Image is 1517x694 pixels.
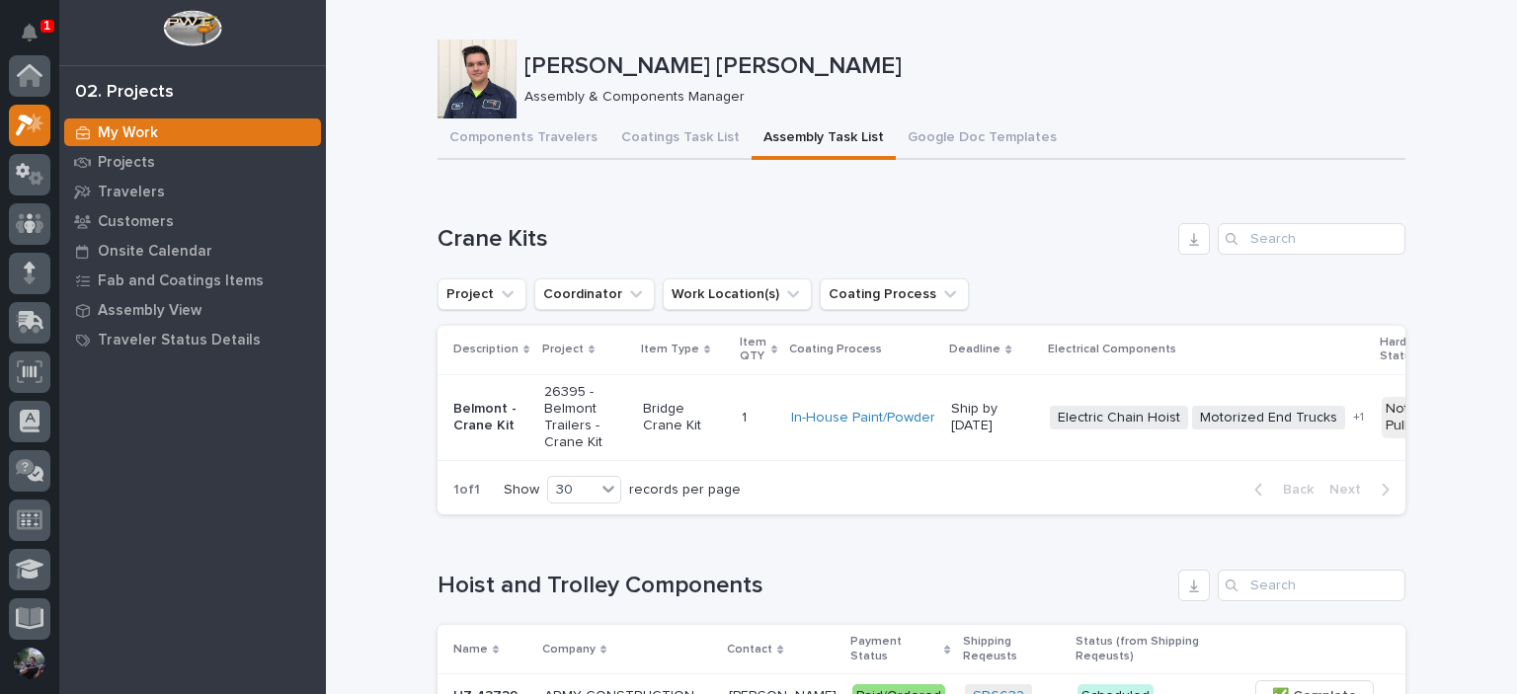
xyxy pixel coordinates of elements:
[59,117,326,147] a: My Work
[59,236,326,266] a: Onsite Calendar
[438,572,1170,600] h1: Hoist and Trolley Components
[75,82,174,104] div: 02. Projects
[1050,406,1188,430] span: Electric Chain Hoist
[524,52,1397,81] p: [PERSON_NAME] [PERSON_NAME]
[438,466,496,514] p: 1 of 1
[438,278,526,310] button: Project
[789,339,882,360] p: Coating Process
[98,213,174,231] p: Customers
[98,154,155,172] p: Projects
[59,325,326,354] a: Traveler Status Details
[1382,397,1443,438] div: Not Pulled
[25,24,50,55] div: Notifications1
[1218,223,1405,255] input: Search
[791,410,935,426] a: In-House Paint/Powder
[1048,339,1176,360] p: Electrical Components
[963,631,1065,667] p: Shipping Reqeusts
[629,482,741,499] p: records per page
[1329,481,1373,499] span: Next
[850,631,939,667] p: Payment Status
[1321,481,1405,499] button: Next
[98,243,212,261] p: Onsite Calendar
[609,118,752,160] button: Coatings Task List
[1380,332,1434,368] p: Hardware Status
[98,124,158,142] p: My Work
[98,302,201,320] p: Assembly View
[643,401,726,434] p: Bridge Crane Kit
[752,118,896,160] button: Assembly Task List
[951,401,1034,434] p: Ship by [DATE]
[542,339,584,360] p: Project
[9,643,50,684] button: users-avatar
[742,406,751,426] p: 1
[1076,631,1234,667] p: Status (from Shipping Reqeusts)
[438,118,609,160] button: Components Travelers
[453,339,519,360] p: Description
[542,639,596,660] p: Company
[59,295,326,325] a: Assembly View
[98,332,261,349] p: Traveler Status Details
[504,482,539,499] p: Show
[59,147,326,177] a: Projects
[534,278,655,310] button: Coordinator
[453,401,528,434] p: Belmont - Crane Kit
[453,639,488,660] p: Name
[9,12,50,53] button: Notifications
[740,332,766,368] p: Item QTY
[1238,481,1321,499] button: Back
[820,278,969,310] button: Coating Process
[548,480,596,501] div: 30
[438,225,1170,254] h1: Crane Kits
[43,19,50,33] p: 1
[59,206,326,236] a: Customers
[1271,481,1314,499] span: Back
[98,272,264,290] p: Fab and Coatings Items
[949,339,1000,360] p: Deadline
[727,639,772,660] p: Contact
[1218,570,1405,601] input: Search
[98,184,165,201] p: Travelers
[544,384,627,450] p: 26395 - Belmont Trailers - Crane Kit
[663,278,812,310] button: Work Location(s)
[1192,406,1345,430] span: Motorized End Trucks
[163,10,221,46] img: Workspace Logo
[896,118,1069,160] button: Google Doc Templates
[1353,412,1364,424] span: + 1
[641,339,699,360] p: Item Type
[59,266,326,295] a: Fab and Coatings Items
[59,177,326,206] a: Travelers
[524,89,1390,106] p: Assembly & Components Manager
